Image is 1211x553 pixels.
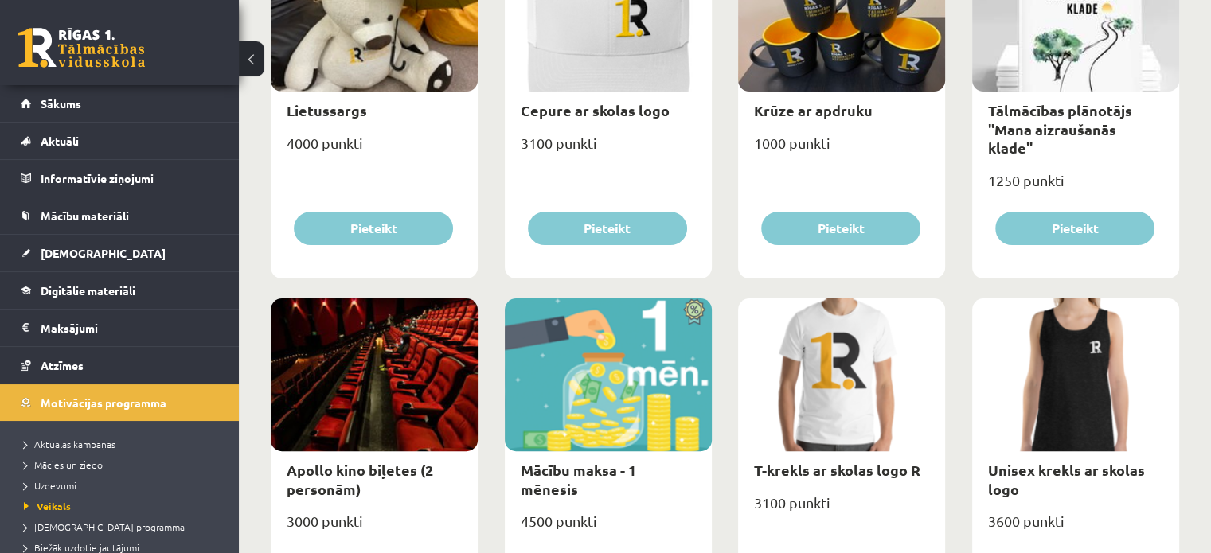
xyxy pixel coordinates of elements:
div: 3600 punkti [972,508,1179,547]
span: [DEMOGRAPHIC_DATA] programma [24,520,185,533]
a: Krūze ar apdruku [754,101,873,119]
span: Digitālie materiāli [41,283,135,298]
span: Veikals [24,500,71,512]
a: Veikals [24,499,223,513]
button: Pieteikt [761,212,920,245]
img: Atlaide [676,298,712,325]
a: Aktuāli [21,123,219,159]
legend: Informatīvie ziņojumi [41,160,219,197]
div: 3100 punkti [505,130,712,169]
span: Aktuālās kampaņas [24,438,115,450]
span: Uzdevumi [24,479,76,492]
div: 4500 punkti [505,508,712,547]
legend: Maksājumi [41,310,219,346]
span: Atzīmes [41,358,84,372]
button: Pieteikt [528,212,687,245]
a: Mācies un ziedo [24,458,223,472]
span: Aktuāli [41,134,79,148]
a: Rīgas 1. Tālmācības vidusskola [18,28,145,68]
a: Mācību materiāli [21,197,219,234]
a: Cepure ar skolas logo [521,101,670,119]
a: Sākums [21,85,219,122]
div: 3000 punkti [271,508,478,547]
a: Aktuālās kampaņas [24,437,223,451]
a: Uzdevumi [24,478,223,493]
a: Motivācijas programma [21,384,219,421]
span: Motivācijas programma [41,395,166,410]
a: Mācību maksa - 1 mēnesis [521,461,636,497]
span: [DEMOGRAPHIC_DATA] [41,246,166,260]
div: 3100 punkti [738,489,945,529]
a: [DEMOGRAPHIC_DATA] programma [24,520,223,534]
span: Mācību materiāli [41,208,129,223]
a: Maksājumi [21,310,219,346]
a: Tālmācības plānotājs "Mana aizraušanās klade" [988,101,1132,157]
div: 1250 punkti [972,167,1179,207]
div: 1000 punkti [738,130,945,169]
span: Sākums [41,96,81,111]
button: Pieteikt [294,212,453,245]
a: Apollo kino biļetes (2 personām) [287,461,433,497]
a: Atzīmes [21,347,219,384]
a: Unisex krekls ar skolas logo [988,461,1145,497]
a: Lietussargs [287,101,367,119]
span: Mācies un ziedo [24,458,103,471]
a: Informatīvie ziņojumi [21,160,219,197]
a: [DEMOGRAPHIC_DATA] [21,235,219,271]
div: 4000 punkti [271,130,478,169]
button: Pieteikt [995,212,1154,245]
a: T-krekls ar skolas logo R [754,461,920,479]
a: Digitālie materiāli [21,272,219,309]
